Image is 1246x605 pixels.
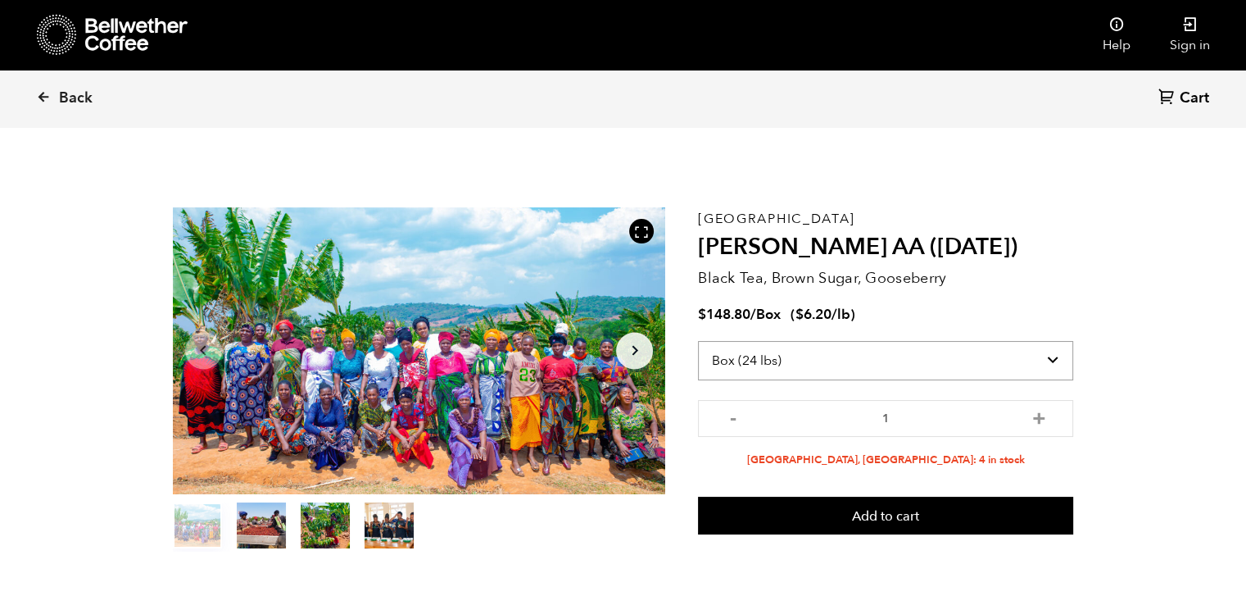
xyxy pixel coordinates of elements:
[756,305,781,324] span: Box
[698,305,706,324] span: $
[698,453,1073,468] li: [GEOGRAPHIC_DATA], [GEOGRAPHIC_DATA]: 4 in stock
[1180,89,1209,108] span: Cart
[791,305,855,324] span: ( )
[795,305,831,324] bdi: 6.20
[698,305,750,324] bdi: 148.80
[831,305,850,324] span: /lb
[698,267,1073,289] p: Black Tea, Brown Sugar, Gooseberry
[1028,408,1049,425] button: +
[795,305,804,324] span: $
[750,305,756,324] span: /
[59,89,93,108] span: Back
[723,408,743,425] button: -
[1158,88,1213,110] a: Cart
[698,234,1073,262] h2: [PERSON_NAME] AA ([DATE])
[698,497,1073,534] button: Add to cart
